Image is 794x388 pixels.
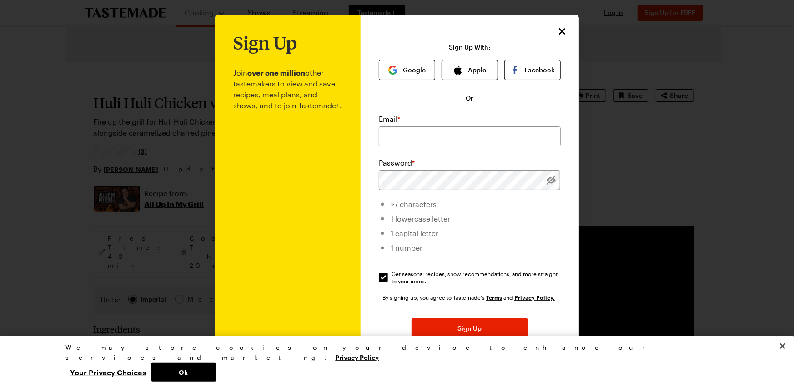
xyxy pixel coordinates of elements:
button: Close [556,25,568,37]
span: 1 lowercase letter [391,214,450,223]
span: Sign Up [458,324,482,333]
button: Facebook [504,60,561,80]
button: Close [773,336,793,356]
span: 1 number [391,243,422,252]
button: Ok [151,363,216,382]
span: Get seasonal recipes, show recommendations, and more straight to your inbox. [392,270,562,285]
span: Or [466,94,474,103]
label: Email [379,114,400,125]
button: Google [379,60,435,80]
a: More information about your privacy, opens in a new tab [336,353,379,361]
a: Tastemade Privacy Policy [514,293,555,301]
span: >7 characters [391,200,437,208]
input: Get seasonal recipes, show recommendations, and more straight to your inbox. [379,273,388,282]
button: Apple [442,60,498,80]
a: Tastemade Terms of Service [486,293,502,301]
b: over one million [247,68,305,77]
h1: Sign Up [233,33,297,53]
button: Sign Up [412,318,528,338]
div: By signing up, you agree to Tastemade's and [382,293,557,302]
div: Privacy [66,343,721,382]
label: Password [379,157,415,168]
span: 1 capital letter [391,229,438,237]
button: Your Privacy Choices [66,363,151,382]
div: We may store cookies on your device to enhance our services and marketing. [66,343,721,363]
p: Sign Up With: [449,44,491,51]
